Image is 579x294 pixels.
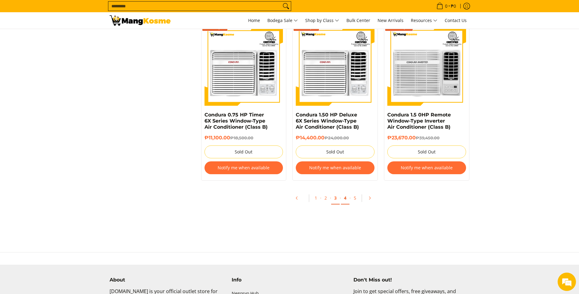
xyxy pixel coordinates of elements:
a: 4 [341,192,349,204]
h4: About [110,277,226,283]
span: · [349,195,351,201]
span: Save ₱9,600 [295,26,318,30]
button: Notify me when available [204,161,283,174]
button: Sold Out [204,145,283,158]
span: Bulk Center [346,17,370,23]
a: New Arrivals [375,12,407,29]
a: 5 [351,192,359,204]
span: Shop by Class [305,17,339,24]
span: • [435,3,458,9]
a: 3 [331,192,340,204]
img: Condura 0.75 HP Timer 6X Series Window-Type Air Conditioner (Class B) [204,27,283,106]
span: Save ₱15,780 [386,26,411,30]
img: Condura 1.50 HP Deluxe 6X Series Window-Type Air Conditioner (Class B) [296,27,375,106]
a: Condura 1.50 HP Deluxe 6X Series Window-Type Air Conditioner (Class B) [296,112,359,130]
span: · [320,195,321,201]
a: Bulk Center [343,12,373,29]
textarea: Type your message and hit 'Enter' [3,167,116,188]
a: Shop by Class [302,12,342,29]
h4: Don't Miss out! [353,277,469,283]
span: We're online! [35,77,84,139]
button: Notify me when available [296,161,375,174]
a: Resources [408,12,440,29]
a: Contact Us [442,12,470,29]
div: Minimize live chat window [100,3,115,18]
del: ₱18,500.00 [230,135,253,140]
div: Chat with us now [32,34,103,42]
h6: ₱14,400.00 [296,135,375,141]
del: ₱24,000.00 [324,135,349,140]
h6: ₱11,100.00 [204,135,283,141]
h4: Info [232,277,348,283]
a: Bodega Sale [264,12,301,29]
span: New Arrivals [378,17,403,23]
button: Search [281,2,291,11]
del: ₱39,450.00 [416,135,440,140]
span: Contact Us [445,17,467,23]
a: Condura 0.75 HP Timer 6X Series Window-Type Air Conditioner (Class B) [204,112,268,130]
span: · [340,195,341,201]
img: Condura 1.5 0HP Remote Window-Type Inverter Air Conditioner (Class B) [387,27,466,106]
ul: Pagination [198,190,473,209]
span: Bodega Sale [267,17,298,24]
a: 2 [321,192,330,204]
span: Home [248,17,260,23]
h6: ₱23,670.00 [387,135,466,141]
span: ₱0 [450,4,457,8]
nav: Main Menu [177,12,470,29]
button: Notify me when available [387,161,466,174]
a: 1 [312,192,320,204]
span: 0 [444,4,448,8]
button: Sold Out [387,145,466,158]
a: Condura 1.5 0HP Remote Window-Type Inverter Air Conditioner (Class B) [387,112,451,130]
a: Home [245,12,263,29]
button: Sold Out [296,145,375,158]
span: Save ₱7,400 [204,26,226,30]
span: · [330,195,331,201]
span: Resources [411,17,437,24]
img: Bodega Sale Aircon l Mang Kosme: Home Appliances Warehouse Sale Window Type | Page 3 [110,15,171,26]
